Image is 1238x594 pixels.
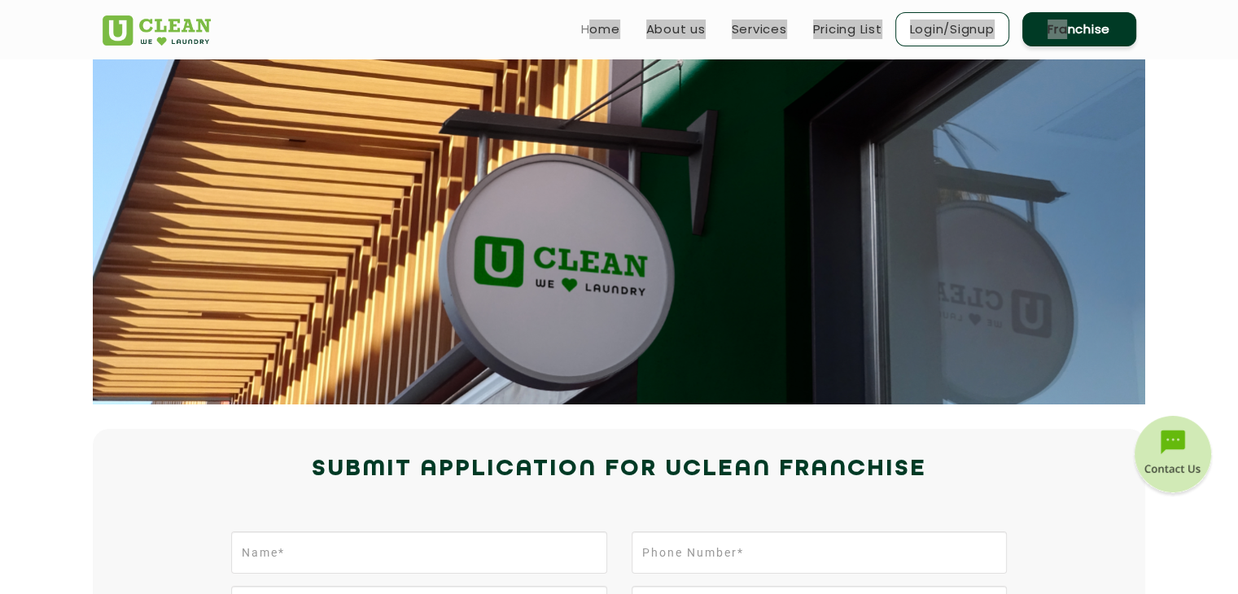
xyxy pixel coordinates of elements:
[103,450,1136,489] h2: Submit Application for UCLEAN FRANCHISE
[895,12,1009,46] a: Login/Signup
[646,20,706,39] a: About us
[581,20,620,39] a: Home
[1022,12,1136,46] a: Franchise
[1132,416,1214,497] img: contact-btn
[813,20,882,39] a: Pricing List
[732,20,787,39] a: Services
[231,531,606,574] input: Name*
[103,15,211,46] img: UClean Laundry and Dry Cleaning
[632,531,1007,574] input: Phone Number*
